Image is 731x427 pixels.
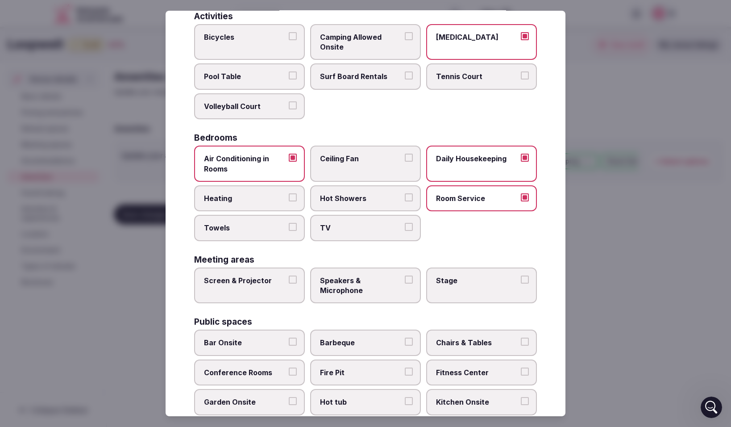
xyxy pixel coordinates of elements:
[320,276,402,296] span: Speakers & Microphone
[18,63,161,79] p: Hi [PERSON_NAME]
[436,32,518,42] span: [MEDICAL_DATA]
[194,255,254,264] h3: Meeting areas
[405,338,413,346] button: Barbeque
[204,397,286,407] span: Garden Onsite
[521,368,529,376] button: Fitness Center
[204,368,286,377] span: Conference Rooms
[289,32,297,40] button: Bicycles
[204,276,286,285] span: Screen & Projector
[204,223,286,233] span: Towels
[119,301,150,307] span: Messages
[320,223,402,233] span: TV
[405,397,413,405] button: Hot tub
[204,193,286,203] span: Heating
[436,71,518,81] span: Tennis Court
[521,193,529,201] button: Room Service
[320,397,402,407] span: Hot tub
[194,134,237,142] h3: Bedrooms
[204,338,286,347] span: Bar Onsite
[204,32,286,42] span: Bicycles
[405,276,413,284] button: Speakers & Microphone
[320,338,402,347] span: Barbeque
[89,279,179,314] button: Messages
[521,71,529,80] button: Tennis Court
[405,193,413,201] button: Hot Showers
[289,101,297,109] button: Volleyball Court
[289,71,297,80] button: Pool Table
[18,79,161,94] p: How can we help?
[521,397,529,405] button: Kitchen Onsite
[194,12,233,20] h3: Activities
[154,14,170,30] div: Close
[289,193,297,201] button: Heating
[436,368,518,377] span: Fitness Center
[320,368,402,377] span: Fire Pit
[405,71,413,80] button: Surf Board Rentals
[289,223,297,231] button: Towels
[521,154,529,162] button: Daily Housekeeping
[289,338,297,346] button: Bar Onsite
[436,338,518,347] span: Chairs & Tables
[289,154,297,162] button: Air Conditioning in Rooms
[405,368,413,376] button: Fire Pit
[194,318,252,326] h3: Public spaces
[204,101,286,111] span: Volleyball Court
[320,71,402,81] span: Surf Board Rentals
[320,193,402,203] span: Hot Showers
[204,71,286,81] span: Pool Table
[405,223,413,231] button: TV
[521,276,529,284] button: Stage
[289,276,297,284] button: Screen & Projector
[405,32,413,40] button: Camping Allowed Onsite
[18,14,36,32] img: Profile image for Matt
[436,193,518,203] span: Room Service
[436,154,518,163] span: Daily Housekeeping
[521,338,529,346] button: Chairs & Tables
[405,154,413,162] button: Ceiling Fan
[701,397,722,418] iframe: Intercom live chat
[521,32,529,40] button: [MEDICAL_DATA]
[204,154,286,174] span: Air Conditioning in Rooms
[320,154,402,163] span: Ceiling Fan
[34,301,54,307] span: Home
[289,397,297,405] button: Garden Onsite
[436,276,518,285] span: Stage
[436,397,518,407] span: Kitchen Onsite
[289,368,297,376] button: Conference Rooms
[320,32,402,52] span: Camping Allowed Onsite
